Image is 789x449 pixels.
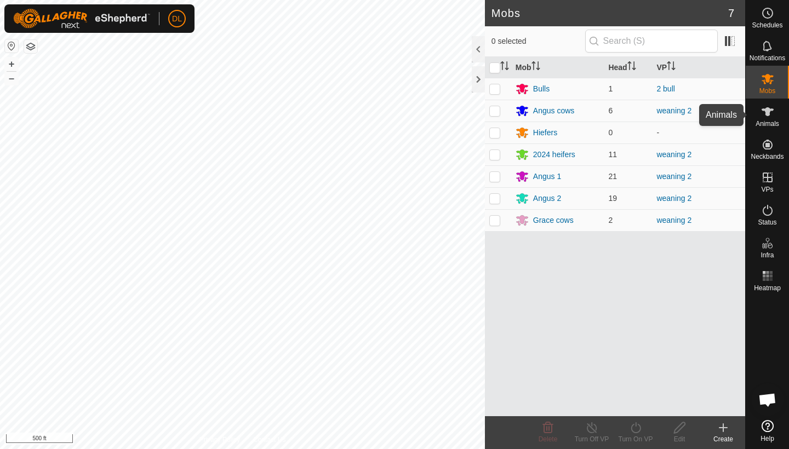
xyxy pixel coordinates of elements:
[758,219,776,226] span: Status
[511,57,604,78] th: Mob
[627,63,636,72] p-sorticon: Activate to sort
[608,216,613,225] span: 2
[656,194,691,203] a: weaning 2
[656,172,691,181] a: weaning 2
[533,171,561,182] div: Angus 1
[752,22,782,28] span: Schedules
[614,434,658,444] div: Turn On VP
[172,13,182,25] span: DL
[531,63,540,72] p-sorticon: Activate to sort
[608,128,613,137] span: 0
[608,194,617,203] span: 19
[500,63,509,72] p-sorticon: Activate to sort
[533,127,557,139] div: Hiefers
[761,186,773,193] span: VPs
[539,435,558,443] span: Delete
[761,435,774,442] span: Help
[656,106,691,115] a: weaning 2
[656,84,674,93] a: 2 bull
[754,285,781,291] span: Heatmap
[658,434,701,444] div: Edit
[533,215,574,226] div: Grace cows
[751,153,784,160] span: Neckbands
[24,40,37,53] button: Map Layers
[533,83,550,95] div: Bulls
[608,84,613,93] span: 1
[652,57,745,78] th: VP
[656,216,691,225] a: weaning 2
[652,122,745,143] td: -
[751,383,784,416] a: Open chat
[761,252,774,258] span: Infra
[667,63,676,72] p-sorticon: Activate to sort
[491,36,585,47] span: 0 selected
[491,7,728,20] h2: Mobs
[570,434,614,444] div: Turn Off VP
[656,150,691,159] a: weaning 2
[756,120,779,127] span: Animals
[746,416,789,446] a: Help
[701,434,745,444] div: Create
[13,9,150,28] img: Gallagher Logo
[5,57,18,71] button: +
[608,150,617,159] span: 11
[533,105,574,117] div: Angus cows
[728,5,734,21] span: 7
[533,193,561,204] div: Angus 2
[608,106,613,115] span: 6
[759,88,775,94] span: Mobs
[253,435,285,445] a: Contact Us
[750,55,785,61] span: Notifications
[533,149,575,160] div: 2024 heifers
[608,172,617,181] span: 21
[5,72,18,85] button: –
[585,30,718,53] input: Search (S)
[604,57,652,78] th: Head
[5,39,18,53] button: Reset Map
[199,435,240,445] a: Privacy Policy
